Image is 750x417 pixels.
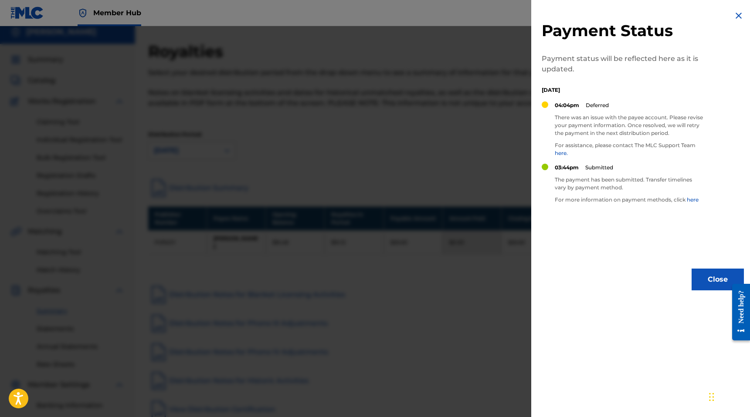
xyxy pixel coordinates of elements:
[692,269,744,290] button: Close
[706,375,750,417] iframe: Chat Widget
[555,141,703,157] p: For assistance, please contact The MLC Support Team
[10,7,44,19] img: MLC Logo
[555,101,579,109] p: 04:04pm
[555,196,703,204] p: For more information on payment methods, click
[555,114,703,137] p: There was an issue with the payee account. Please revise your payment information. Once resolved,...
[555,164,579,172] p: 03:44pm
[93,8,141,18] span: Member Hub
[709,384,714,410] div: Drag
[542,21,703,40] h2: Payment Status
[555,176,703,192] p: The payment has been submitted. Transfer timelines vary by payment method.
[542,86,703,94] p: [DATE]
[542,54,703,74] p: Payment status will be reflected here as it is updated.
[586,101,609,109] p: Deferred
[555,150,568,156] a: here.
[726,277,750,347] iframe: Resource Center
[78,8,88,18] img: Top Rightsholder
[585,164,613,172] p: Submitted
[687,196,699,203] a: here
